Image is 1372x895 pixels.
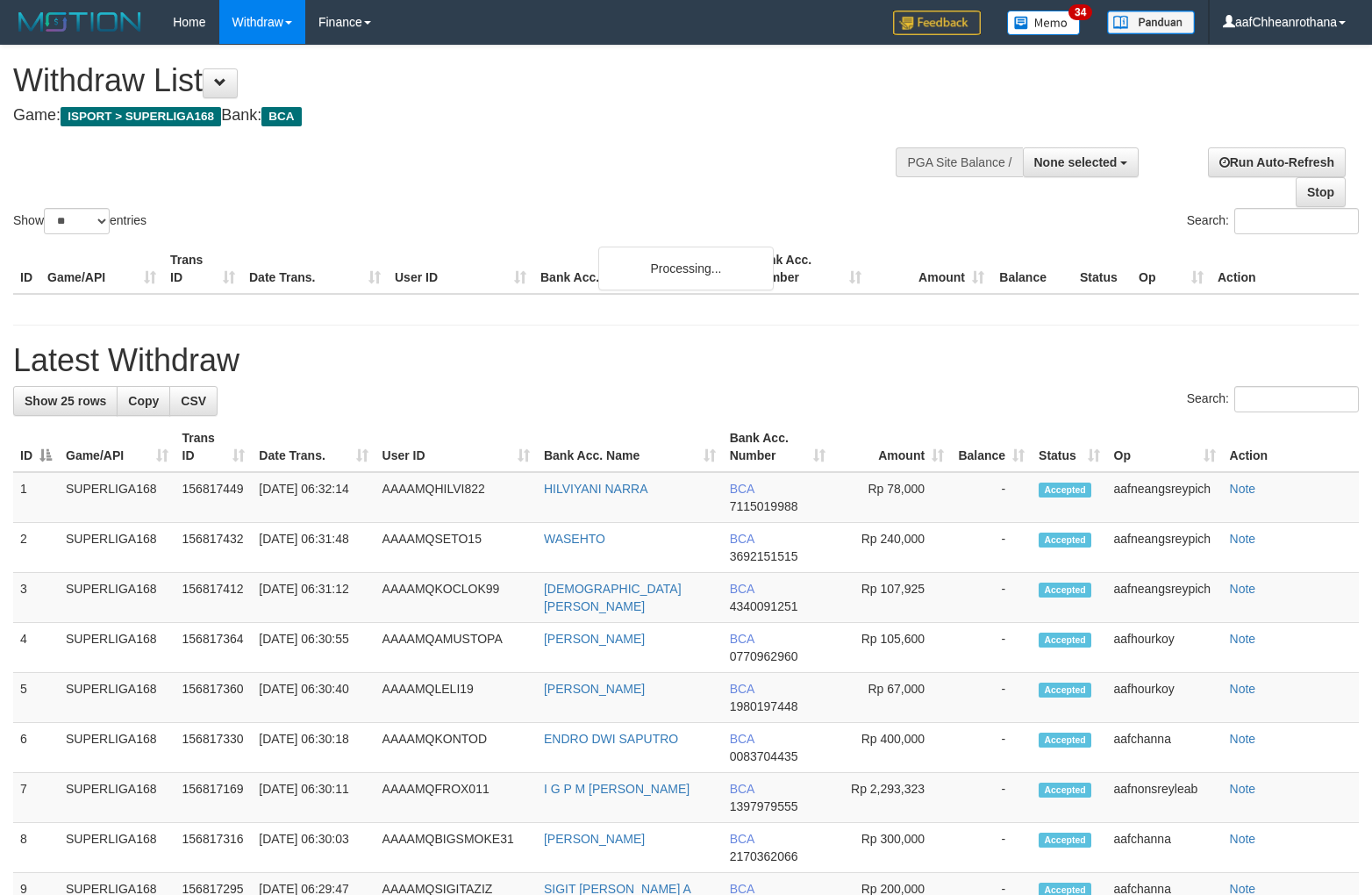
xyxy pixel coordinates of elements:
th: Game/API: activate to sort column ascending [59,422,175,472]
span: Copy 0083704435 to clipboard [730,749,798,763]
td: 4 [13,623,59,673]
th: User ID [388,244,533,294]
th: User ID: activate to sort column ascending [375,422,537,472]
td: - [951,823,1032,873]
td: 6 [13,723,59,773]
a: [DEMOGRAPHIC_DATA][PERSON_NAME] [544,582,682,613]
td: 156817169 [175,773,253,823]
th: Balance: activate to sort column ascending [951,422,1032,472]
td: 156817330 [175,723,253,773]
td: aafhourkoy [1107,623,1223,673]
a: CSV [169,386,218,416]
span: Copy 7115019988 to clipboard [730,499,798,513]
td: 2 [13,523,59,573]
span: None selected [1034,155,1118,169]
td: AAAAMQKOCLOK99 [375,573,537,623]
td: aafneangsreypich [1107,523,1223,573]
th: Date Trans.: activate to sort column ascending [252,422,375,472]
th: Amount [868,244,991,294]
span: Accepted [1039,533,1091,548]
a: Note [1230,732,1256,746]
span: Accepted [1039,483,1091,498]
th: Bank Acc. Number [746,244,868,294]
span: Copy 1397979555 to clipboard [730,799,798,813]
td: SUPERLIGA168 [59,523,175,573]
span: Copy 0770962960 to clipboard [730,649,798,663]
td: 156817412 [175,573,253,623]
td: aafneangsreypich [1107,472,1223,523]
span: BCA [730,732,754,746]
td: 8 [13,823,59,873]
h4: Game: Bank: [13,107,897,125]
select: Showentries [44,208,110,234]
img: Button%20Memo.svg [1007,11,1081,35]
td: SUPERLIGA168 [59,623,175,673]
a: [PERSON_NAME] [544,682,645,696]
td: 156817360 [175,673,253,723]
td: AAAAMQFROX011 [375,773,537,823]
th: Action [1223,422,1359,472]
td: - [951,472,1032,523]
span: ISPORT > SUPERLIGA168 [61,107,221,126]
span: Accepted [1039,683,1091,698]
td: Rp 67,000 [832,673,951,723]
img: Feedback.jpg [893,11,981,35]
span: BCA [730,832,754,846]
td: Rp 240,000 [832,523,951,573]
td: 1 [13,472,59,523]
img: panduan.png [1107,11,1195,34]
span: BCA [261,107,301,126]
th: ID [13,244,40,294]
a: Note [1230,632,1256,646]
span: Copy 1980197448 to clipboard [730,699,798,713]
input: Search: [1234,386,1359,412]
div: Processing... [598,247,774,290]
td: [DATE] 06:30:55 [252,623,375,673]
th: Bank Acc. Number: activate to sort column ascending [723,422,832,472]
a: Copy [117,386,170,416]
td: aafhourkoy [1107,673,1223,723]
span: Copy 4340091251 to clipboard [730,599,798,613]
th: Trans ID [163,244,242,294]
td: SUPERLIGA168 [59,773,175,823]
td: - [951,723,1032,773]
span: Copy [128,394,159,408]
a: Note [1230,582,1256,596]
td: [DATE] 06:30:18 [252,723,375,773]
span: Copy 3692151515 to clipboard [730,549,798,563]
td: - [951,773,1032,823]
td: - [951,673,1032,723]
td: SUPERLIGA168 [59,673,175,723]
td: Rp 300,000 [832,823,951,873]
a: Note [1230,832,1256,846]
a: Note [1230,682,1256,696]
a: ENDRO DWI SAPUTRO [544,732,678,746]
a: Show 25 rows [13,386,118,416]
a: HILVIYANI NARRA [544,482,648,496]
td: - [951,623,1032,673]
label: Search: [1187,386,1359,412]
a: Note [1230,532,1256,546]
td: SUPERLIGA168 [59,573,175,623]
td: AAAAMQHILVI822 [375,472,537,523]
td: SUPERLIGA168 [59,472,175,523]
img: MOTION_logo.png [13,9,146,35]
td: - [951,523,1032,573]
th: Trans ID: activate to sort column ascending [175,422,253,472]
h1: Withdraw List [13,63,897,98]
td: Rp 78,000 [832,472,951,523]
a: WASEHTO [544,532,605,546]
span: BCA [730,782,754,796]
td: [DATE] 06:30:11 [252,773,375,823]
td: [DATE] 06:31:48 [252,523,375,573]
td: SUPERLIGA168 [59,723,175,773]
td: [DATE] 06:32:14 [252,472,375,523]
td: Rp 107,925 [832,573,951,623]
div: PGA Site Balance / [896,147,1022,177]
td: 3 [13,573,59,623]
span: Copy 2170362066 to clipboard [730,849,798,863]
th: Game/API [40,244,163,294]
th: Action [1211,244,1359,294]
span: BCA [730,482,754,496]
a: [PERSON_NAME] [544,632,645,646]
